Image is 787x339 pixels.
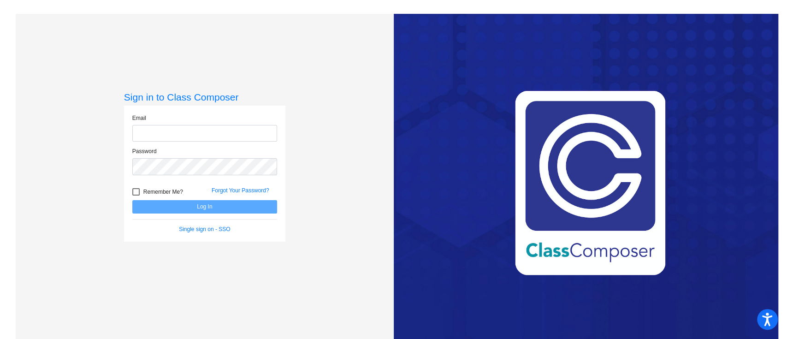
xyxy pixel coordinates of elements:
button: Log In [132,200,277,214]
a: Single sign on - SSO [179,226,230,232]
span: Remember Me? [143,186,183,197]
a: Forgot Your Password? [212,187,269,194]
label: Email [132,114,146,122]
h3: Sign in to Class Composer [124,91,285,103]
label: Password [132,147,157,155]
